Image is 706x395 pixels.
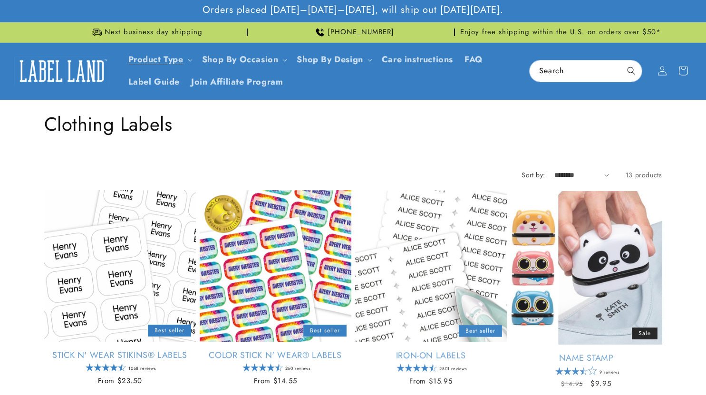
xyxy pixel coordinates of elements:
[200,350,351,361] a: Color Stick N' Wear® Labels
[202,54,279,65] span: Shop By Occasion
[522,170,545,180] label: Sort by:
[123,48,196,71] summary: Product Type
[291,48,376,71] summary: Shop By Design
[459,22,662,42] div: Announcement
[376,48,459,71] a: Care instructions
[44,112,662,136] h1: Clothing Labels
[191,77,283,87] span: Join Affiliate Program
[464,54,483,65] span: FAQ
[459,48,489,71] a: FAQ
[185,71,289,93] a: Join Affiliate Program
[11,53,113,89] a: Label Land
[328,28,394,37] span: [PHONE_NUMBER]
[460,28,661,37] span: Enjoy free shipping within the U.S. on orders over $50*
[44,350,196,361] a: Stick N' Wear Stikins® Labels
[626,170,662,180] span: 13 products
[128,77,180,87] span: Label Guide
[297,53,363,66] a: Shop By Design
[14,56,109,86] img: Label Land
[203,4,503,16] span: Orders placed [DATE]–[DATE]–[DATE], will ship out [DATE][DATE].
[621,60,642,81] button: Search
[128,53,184,66] a: Product Type
[506,350,696,385] iframe: Gorgias Floating Chat
[355,350,507,361] a: Iron-On Labels
[196,48,291,71] summary: Shop By Occasion
[251,22,455,42] div: Announcement
[105,28,203,37] span: Next business day shipping
[123,71,186,93] a: Label Guide
[382,54,453,65] span: Care instructions
[44,22,248,42] div: Announcement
